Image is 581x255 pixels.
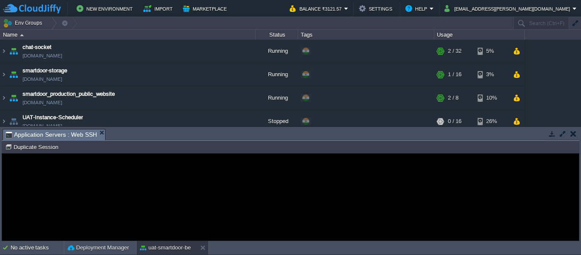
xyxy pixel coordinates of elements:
button: Duplicate Session [5,143,61,151]
div: Stopped [256,110,298,133]
div: 1 / 16 [448,63,461,86]
div: Running [256,40,298,63]
img: AMDAwAAAACH5BAEAAAAALAAAAAABAAEAAAICRAEAOw== [0,63,7,86]
a: chat-socket [23,43,51,52]
span: Application Servers : Web SSH [6,129,97,140]
button: Deployment Manager [68,244,129,252]
img: AMDAwAAAACH5BAEAAAAALAAAAAABAAEAAAICRAEAOw== [8,40,20,63]
iframe: chat widget [545,221,572,246]
button: Env Groups [3,17,45,29]
button: [EMAIL_ADDRESS][PERSON_NAME][DOMAIN_NAME] [444,3,572,14]
img: AMDAwAAAACH5BAEAAAAALAAAAAABAAEAAAICRAEAOw== [0,110,7,133]
button: New Environment [77,3,135,14]
button: uat-smartdoor-be [140,244,191,252]
a: [DOMAIN_NAME] [23,98,62,107]
img: AMDAwAAAACH5BAEAAAAALAAAAAABAAEAAAICRAEAOw== [0,40,7,63]
div: 2 / 8 [448,86,459,109]
img: AMDAwAAAACH5BAEAAAAALAAAAAABAAEAAAICRAEAOw== [8,86,20,109]
div: Status [256,30,298,40]
a: UAT-Instance-Scheduler [23,113,83,122]
img: AMDAwAAAACH5BAEAAAAALAAAAAABAAEAAAICRAEAOw== [8,110,20,133]
div: 5% [478,40,505,63]
img: AMDAwAAAACH5BAEAAAAALAAAAAABAAEAAAICRAEAOw== [20,34,24,36]
div: 3% [478,63,505,86]
div: Usage [435,30,524,40]
div: Running [256,63,298,86]
img: AMDAwAAAACH5BAEAAAAALAAAAAABAAEAAAICRAEAOw== [8,63,20,86]
button: Help [405,3,430,14]
img: AMDAwAAAACH5BAEAAAAALAAAAAABAAEAAAICRAEAOw== [0,86,7,109]
div: Tags [299,30,434,40]
a: [DOMAIN_NAME] [23,122,62,130]
a: [DOMAIN_NAME] [23,52,62,60]
div: Name [1,30,255,40]
button: Balance ₹3121.57 [290,3,344,14]
button: Settings [359,3,395,14]
button: Import [143,3,175,14]
div: 2 / 32 [448,40,461,63]
div: 26% [478,110,505,133]
div: 10% [478,86,505,109]
img: CloudJiffy [3,3,61,14]
a: smartdoor_production_public_website [23,90,115,98]
button: Marketplace [183,3,229,14]
div: Running [256,86,298,109]
div: 0 / 16 [448,110,461,133]
a: smartdoor-storage [23,66,67,75]
span: [DOMAIN_NAME] [23,75,62,83]
div: No active tasks [11,241,64,255]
